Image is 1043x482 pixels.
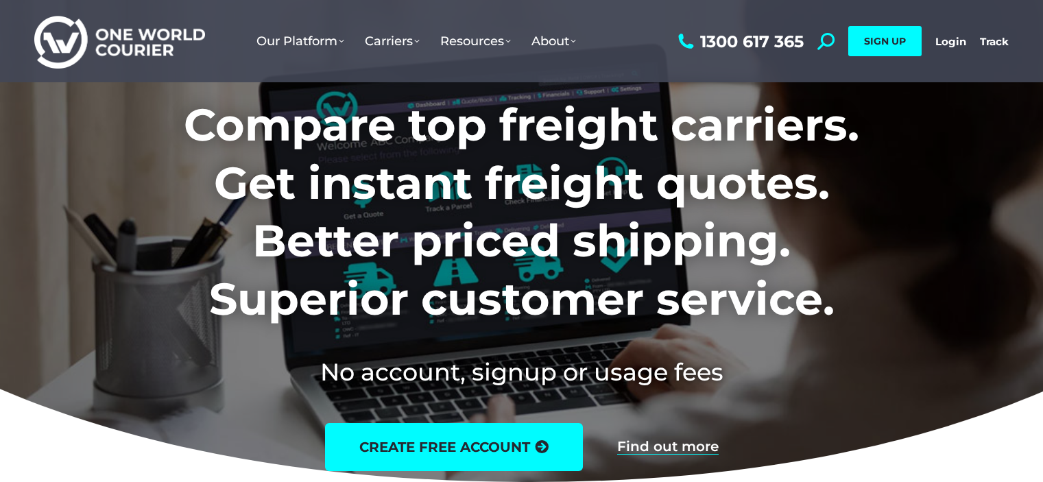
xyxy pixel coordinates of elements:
[430,20,521,62] a: Resources
[34,14,205,69] img: One World Courier
[93,96,950,328] h1: Compare top freight carriers. Get instant freight quotes. Better priced shipping. Superior custom...
[325,423,583,471] a: create free account
[980,35,1009,48] a: Track
[848,26,922,56] a: SIGN UP
[521,20,586,62] a: About
[365,34,420,49] span: Carriers
[531,34,576,49] span: About
[246,20,355,62] a: Our Platform
[440,34,511,49] span: Resources
[355,20,430,62] a: Carriers
[675,33,804,50] a: 1300 617 365
[93,355,950,389] h2: No account, signup or usage fees
[617,439,719,455] a: Find out more
[864,35,906,47] span: SIGN UP
[935,35,966,48] a: Login
[256,34,344,49] span: Our Platform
